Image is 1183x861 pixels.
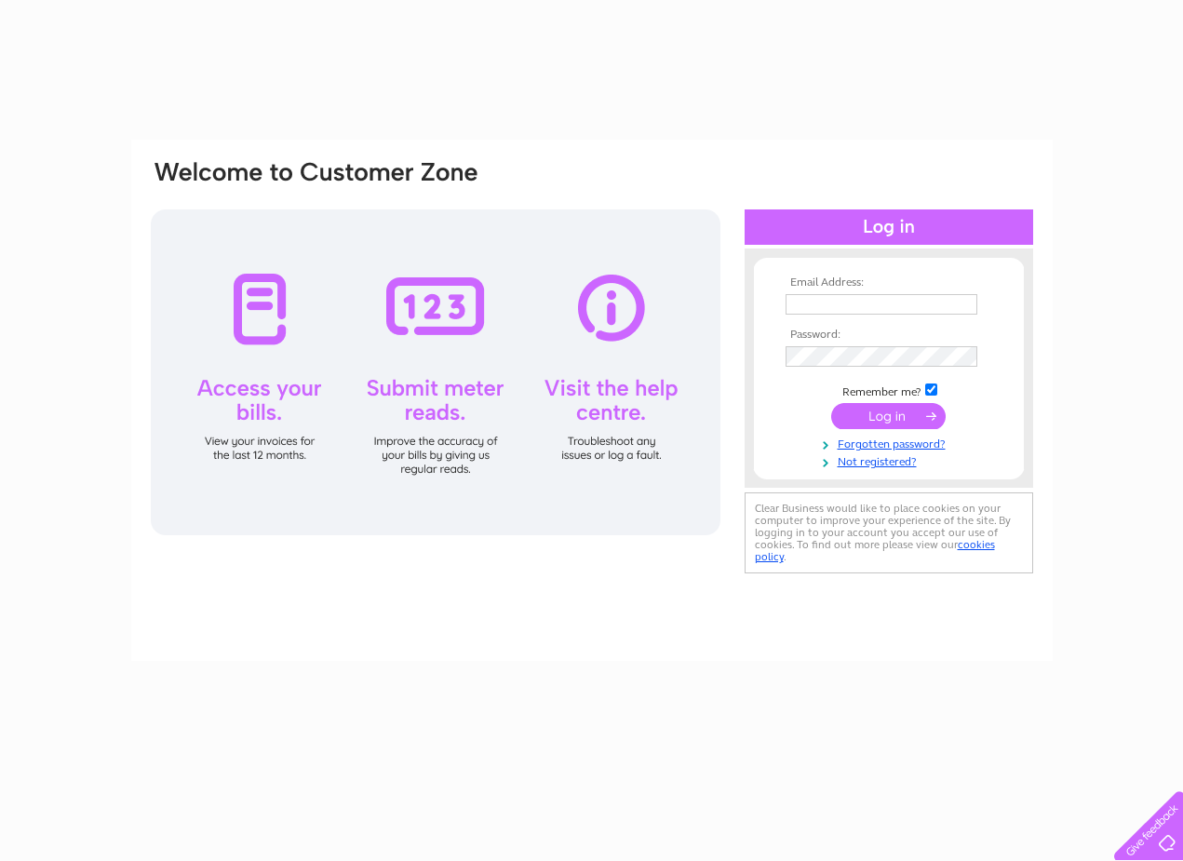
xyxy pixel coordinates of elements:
th: Email Address: [781,276,997,289]
a: cookies policy [755,538,995,563]
th: Password: [781,329,997,342]
div: Clear Business would like to place cookies on your computer to improve your experience of the sit... [745,492,1033,573]
a: Forgotten password? [786,434,997,451]
td: Remember me? [781,381,997,399]
input: Submit [831,403,946,429]
a: Not registered? [786,451,997,469]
